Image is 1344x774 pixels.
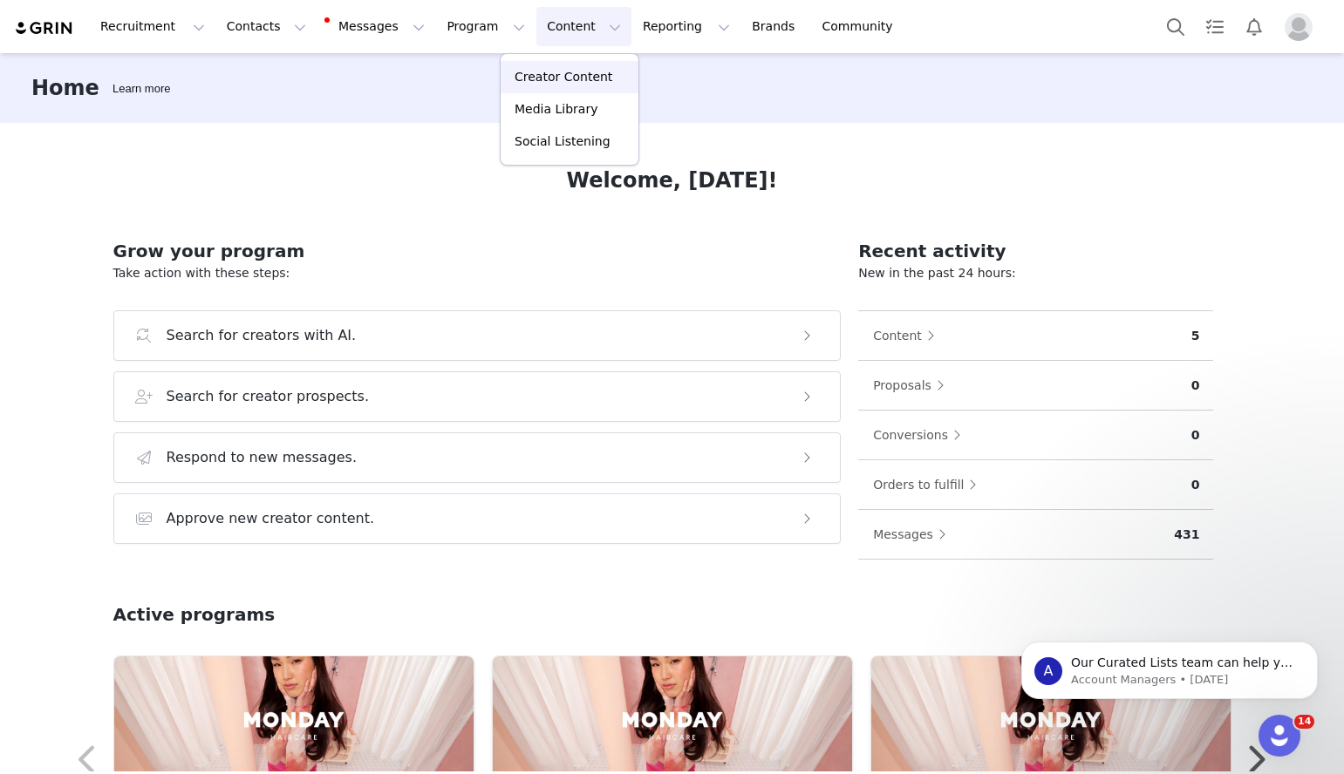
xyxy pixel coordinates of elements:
[1191,327,1200,345] p: 5
[113,264,842,282] p: Take action with these steps:
[113,310,842,361] button: Search for creators with AI.
[113,601,276,628] h2: Active programs
[1294,715,1314,729] span: 14
[167,325,357,346] h3: Search for creators with AI.
[317,7,435,46] button: Messages
[872,471,986,499] button: Orders to fulfill
[90,7,215,46] button: Recruitment
[632,7,740,46] button: Reporting
[1196,7,1234,46] a: Tasks
[14,20,75,37] img: grin logo
[113,371,842,422] button: Search for creator prospects.
[872,421,970,449] button: Conversions
[1174,526,1199,544] p: 431
[113,432,842,483] button: Respond to new messages.
[812,7,911,46] a: Community
[1191,476,1200,494] p: 0
[1191,426,1200,445] p: 0
[858,264,1213,282] p: New in the past 24 hours:
[167,447,358,468] h3: Respond to new messages.
[109,80,174,98] div: Tooltip anchor
[1191,377,1200,395] p: 0
[1274,13,1330,41] button: Profile
[1156,7,1195,46] button: Search
[872,322,944,350] button: Content
[113,493,842,544] button: Approve new creator content.
[741,7,810,46] a: Brands
[1259,715,1300,757] iframe: Intercom live chat
[858,238,1213,264] h2: Recent activity
[872,520,955,548] button: Messages
[567,165,778,196] h1: Welcome, [DATE]!
[216,7,317,46] button: Contacts
[515,132,611,151] p: Social Listening
[436,7,536,46] button: Program
[167,508,375,529] h3: Approve new creator content.
[31,72,99,104] h3: Home
[113,238,842,264] h2: Grow your program
[167,386,370,407] h3: Search for creator prospects.
[1285,13,1313,41] img: placeholder-profile.jpg
[515,100,597,119] p: Media Library
[995,605,1344,727] iframe: Intercom notifications message
[872,371,953,399] button: Proposals
[515,68,612,86] p: Creator Content
[536,7,631,46] button: Content
[1235,7,1273,46] button: Notifications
